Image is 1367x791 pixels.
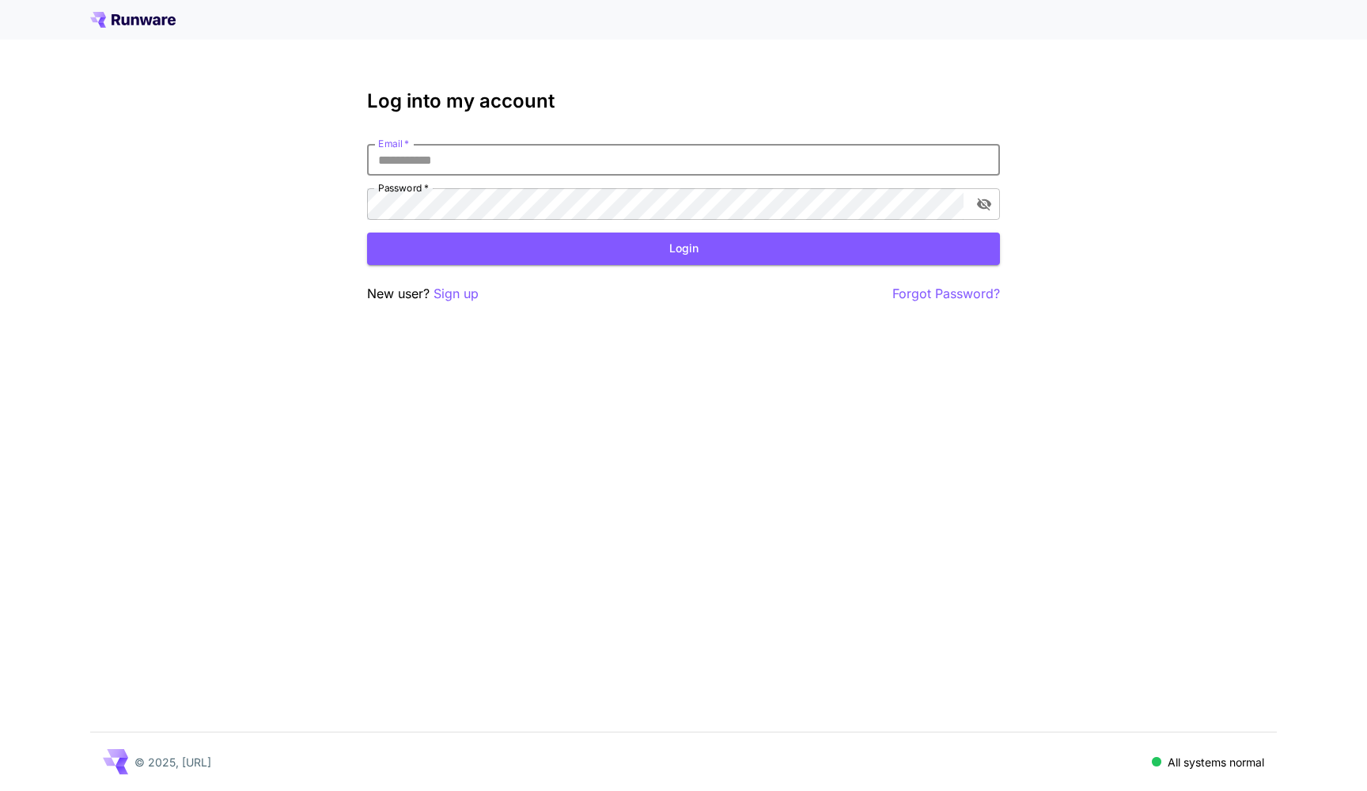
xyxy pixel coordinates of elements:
[134,754,211,770] p: © 2025, [URL]
[378,137,409,150] label: Email
[970,190,998,218] button: toggle password visibility
[378,181,429,195] label: Password
[434,284,479,304] button: Sign up
[367,284,479,304] p: New user?
[367,90,1000,112] h3: Log into my account
[367,233,1000,265] button: Login
[1168,754,1264,770] p: All systems normal
[892,284,1000,304] button: Forgot Password?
